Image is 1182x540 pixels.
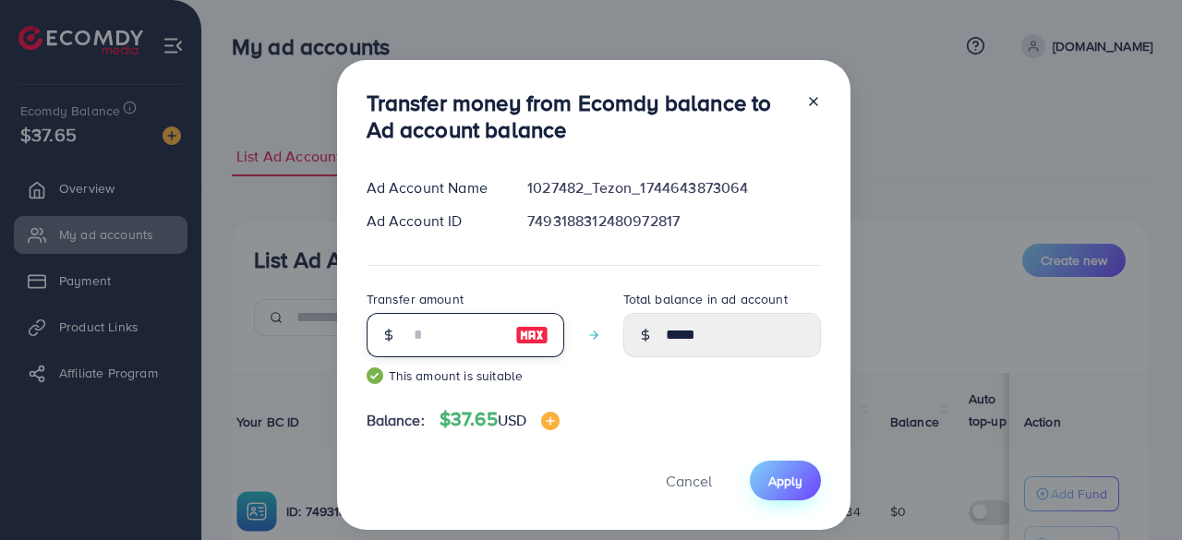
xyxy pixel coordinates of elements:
label: Total balance in ad account [623,290,788,308]
div: Ad Account Name [352,177,513,198]
div: 7493188312480972817 [513,210,835,232]
button: Apply [750,461,821,500]
div: 1027482_Tezon_1744643873064 [513,177,835,198]
span: Balance: [367,410,425,431]
button: Cancel [643,461,735,500]
div: Ad Account ID [352,210,513,232]
small: This amount is suitable [367,366,564,385]
h3: Transfer money from Ecomdy balance to Ad account balance [367,90,791,143]
img: image [541,412,560,430]
img: guide [367,367,383,384]
img: image [515,324,549,346]
h4: $37.65 [440,408,560,431]
span: USD [498,410,526,430]
span: Cancel [666,471,712,491]
span: Apply [768,472,802,490]
iframe: Chat [1104,457,1168,526]
label: Transfer amount [367,290,464,308]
